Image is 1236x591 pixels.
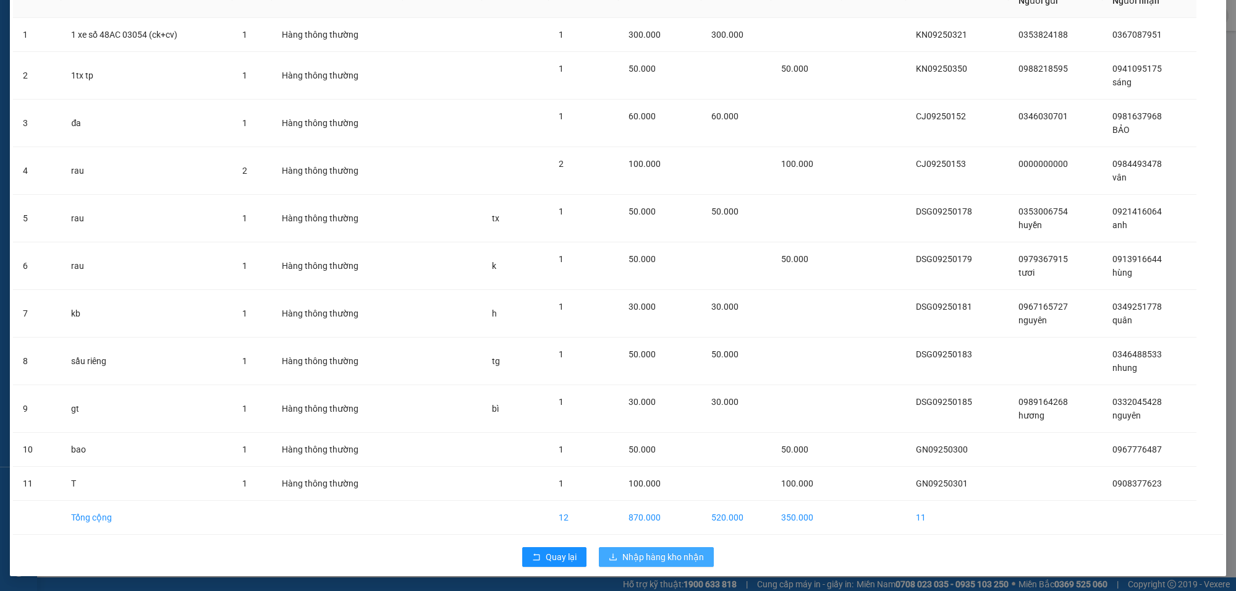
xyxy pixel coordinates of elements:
td: Hàng thông thường [272,52,402,100]
span: k [492,261,496,271]
span: 50.000 [629,254,656,264]
td: gt [61,385,232,433]
td: Hàng thông thường [272,147,402,195]
span: 300.000 [711,30,743,40]
button: downloadNhập hàng kho nhận [599,547,714,567]
span: sáng [1112,77,1132,87]
span: 0346030701 [1018,111,1068,121]
span: 0967776487 [1112,444,1162,454]
span: 0353824188 [1018,30,1068,40]
span: 1 [559,30,564,40]
td: Hàng thông thường [272,467,402,501]
button: rollbackQuay lại [522,547,586,567]
td: 870.000 [619,501,701,535]
span: 0908377623 [1112,478,1162,488]
span: 0921416064 [1112,206,1162,216]
span: 1 [559,444,564,454]
span: bì [492,404,499,414]
td: Hàng thông thường [272,18,402,52]
span: GN09250300 [916,444,968,454]
span: KN09250321 [916,30,967,40]
span: tg [492,356,500,366]
span: quân [1112,315,1132,325]
span: 1 [559,302,564,312]
span: 1 [559,349,564,359]
td: 8 [13,338,61,385]
span: 50.000 [781,64,808,74]
span: 0979367915 [1018,254,1068,264]
span: 100.000 [781,159,813,169]
span: 0988218595 [1018,64,1068,74]
span: 0000000000 [1018,159,1068,169]
span: download [609,553,617,563]
span: 0332045428 [1112,397,1162,407]
span: 60.000 [711,111,739,121]
span: 0346488533 [1112,349,1162,359]
span: 1 [559,397,564,407]
td: rau [61,147,232,195]
td: 11 [13,467,61,501]
span: 2 [559,159,564,169]
span: 1 [242,70,247,80]
span: tx [492,213,499,223]
span: hùng [1112,268,1132,278]
span: tươi [1018,268,1035,278]
span: anh [1112,220,1127,230]
span: h [492,308,497,318]
span: 0984493478 [1112,159,1162,169]
span: CJ09250153 [916,159,966,169]
span: 1 [559,64,564,74]
td: Hàng thông thường [272,242,402,290]
td: Hàng thông thường [272,195,402,242]
span: 1 [242,261,247,271]
span: vân [1112,172,1127,182]
span: 1 [242,356,247,366]
span: 50.000 [629,444,656,454]
span: 0941095175 [1112,64,1162,74]
span: 0353006754 [1018,206,1068,216]
td: sầu riêng [61,338,232,385]
span: 1 [559,206,564,216]
td: 10 [13,433,61,467]
span: 30.000 [711,302,739,312]
span: KN09250350 [916,64,967,74]
span: rollback [532,553,541,563]
span: 100.000 [629,159,661,169]
span: 1 [242,444,247,454]
td: 9 [13,385,61,433]
td: T [61,467,232,501]
td: kb [61,290,232,338]
td: 2 [13,52,61,100]
span: 1 [242,30,247,40]
span: huyền [1018,220,1042,230]
td: Hàng thông thường [272,338,402,385]
span: 1 [559,478,564,488]
span: 300.000 [629,30,661,40]
span: 0913916644 [1112,254,1162,264]
span: nhung [1112,363,1137,373]
td: 12 [549,501,618,535]
span: 1 [242,478,247,488]
span: 1 [242,213,247,223]
span: 1 [242,308,247,318]
span: 50.000 [781,444,808,454]
td: 3 [13,100,61,147]
td: Hàng thông thường [272,385,402,433]
td: 1tx tp [61,52,232,100]
td: đa [61,100,232,147]
span: 0967165727 [1018,302,1068,312]
span: nguyên [1112,410,1141,420]
span: DSG09250183 [916,349,972,359]
span: 50.000 [629,349,656,359]
span: 50.000 [711,206,739,216]
span: 50.000 [711,349,739,359]
td: Tổng cộng [61,501,232,535]
span: 0367087951 [1112,30,1162,40]
span: 2 [242,166,247,176]
span: 30.000 [711,397,739,407]
span: 0981637968 [1112,111,1162,121]
span: 100.000 [781,478,813,488]
td: Hàng thông thường [272,433,402,467]
td: Hàng thông thường [272,290,402,338]
span: 1 [242,404,247,414]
